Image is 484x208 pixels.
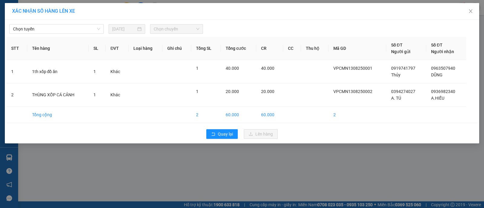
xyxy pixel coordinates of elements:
th: SL [89,37,106,60]
li: VP VP [PERSON_NAME] Lão [42,33,80,53]
th: Mã GD [329,37,386,60]
span: VPCMN1308250002 [333,89,372,94]
span: 1 [196,66,198,71]
span: Chọn tuyến [13,24,100,34]
span: A.HIẾU [431,96,444,101]
li: VP VP chợ Mũi Né [3,33,42,39]
span: 1 [93,69,96,74]
th: ĐVT [106,37,129,60]
span: Số ĐT [431,43,443,47]
span: Chọn chuyến [154,24,199,34]
span: 40.000 [261,66,274,71]
span: environment [3,40,7,45]
td: 2 [6,83,27,107]
span: 20.000 [226,89,239,94]
td: 60.000 [221,107,256,123]
button: rollbackQuay lại [206,129,238,139]
span: A. TÚ [391,96,401,101]
span: Người nhận [431,49,454,54]
li: Nam Hải Limousine [3,3,88,26]
span: rollback [211,132,215,137]
td: 2 [329,107,386,123]
span: 40.000 [226,66,239,71]
th: Tên hàng [27,37,89,60]
span: 0394274027 [391,89,415,94]
th: Tổng cước [221,37,256,60]
td: Khác [106,60,129,83]
th: CC [283,37,301,60]
span: close [468,9,473,14]
span: Quay lại [218,131,233,137]
th: STT [6,37,27,60]
span: VPCMN1308250001 [333,66,372,71]
td: 2 [191,107,221,123]
span: 0919741797 [391,66,415,71]
span: Thủy [391,72,401,77]
span: Người gửi [391,49,410,54]
span: 1 [196,89,198,94]
img: logo.jpg [3,3,24,24]
th: Loại hàng [129,37,162,60]
td: 1th xốp đồ ăn [27,60,89,83]
td: 60.000 [256,107,283,123]
span: 0963507940 [431,66,455,71]
span: XÁC NHẬN SỐ HÀNG LÊN XE [12,8,75,14]
th: Ghi chú [162,37,191,60]
span: Số ĐT [391,43,403,47]
th: Tổng SL [191,37,221,60]
td: Khác [106,83,129,107]
td: 1 [6,60,27,83]
th: Thu hộ [301,37,329,60]
span: DŨNG [431,72,443,77]
span: 20.000 [261,89,274,94]
span: 0936982340 [431,89,455,94]
button: uploadLên hàng [244,129,278,139]
th: CR [256,37,283,60]
td: Tổng cộng [27,107,89,123]
input: 13/08/2025 [112,26,136,32]
td: THÙNG XỐP CÁ CẢNH [27,83,89,107]
button: Close [462,3,479,20]
span: 1 [93,92,96,97]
